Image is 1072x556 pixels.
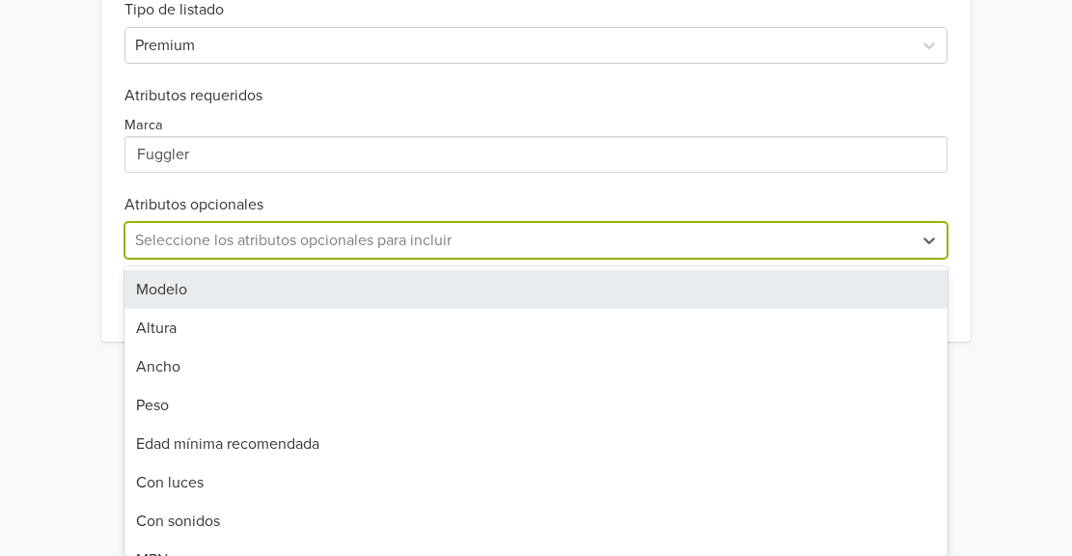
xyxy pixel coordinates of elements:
[124,386,948,425] div: Peso
[124,463,948,502] div: Con luces
[124,347,948,386] div: Ancho
[124,196,948,214] h6: Atributos opcionales
[124,309,948,347] div: Altura
[124,502,948,541] div: Con sonidos
[124,270,948,309] div: Modelo
[124,115,163,136] label: Marca
[124,87,948,105] h6: Atributos requeridos
[124,425,948,463] div: Edad mínima recomendada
